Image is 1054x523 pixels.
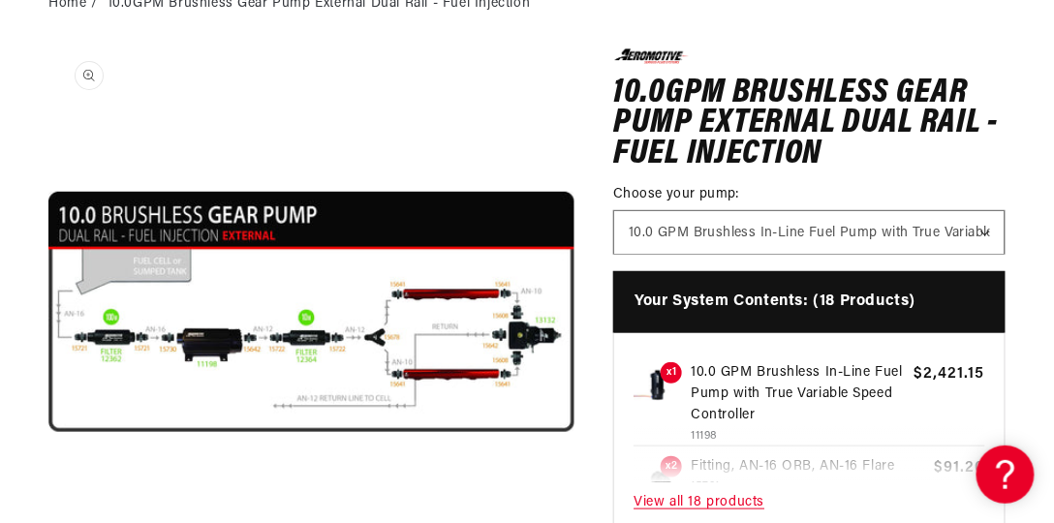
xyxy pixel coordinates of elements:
[613,271,1006,333] h4: Your System Contents: (18 Products)
[634,362,985,446] a: 10.0 GPM Brushless In-Line Fuel Pump with True Variable Speed Controller x1 10.0 GPM Brushless In...
[613,184,1006,204] label: Choose your pump:
[691,362,906,427] p: 10.0 GPM Brushless In-Line Fuel Pump with True Variable Speed Controller
[634,362,682,411] img: 10.0 GPM Brushless In-Line Fuel Pump with True Variable Speed Controller
[661,362,682,384] span: x1
[914,362,985,385] span: $2,421.15
[613,78,1006,170] h1: 10.0GPM Brushless Gear Pump External Dual Rail - Fuel Injection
